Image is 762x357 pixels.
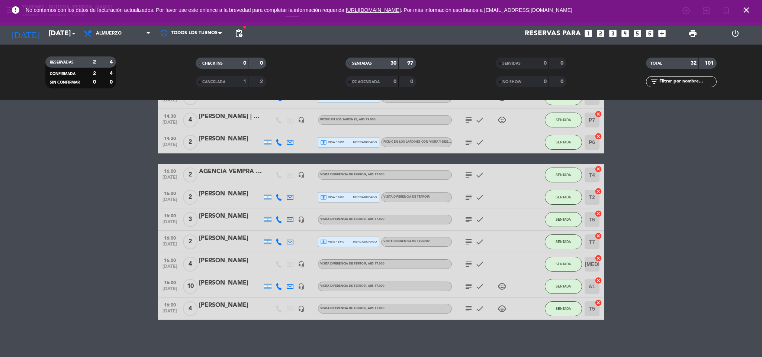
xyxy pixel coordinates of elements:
span: VISITA DIFERENCIA DE TERROIR [383,240,430,243]
strong: 32 [691,61,697,66]
span: VISITA DIFERENCIA DE TERROIR [320,285,385,288]
span: 10 [183,279,197,294]
strong: 4 [110,71,114,76]
span: visa * 2600 [320,194,344,201]
span: [DATE] [161,309,179,317]
span: SERVIDAS [502,62,521,65]
span: 16:00 [161,211,179,220]
strong: 2 [93,71,96,76]
button: SENTADA [545,168,582,182]
span: VISITA DIFERENCIA DE TERROIR [320,173,385,176]
i: check [475,282,484,291]
i: check [475,260,484,269]
i: subject [464,138,473,147]
div: [PERSON_NAME] [199,211,262,221]
i: subject [464,260,473,269]
span: [DATE] [161,197,179,206]
span: SENTADA [556,284,571,288]
i: cancel [595,165,602,173]
span: 16:00 [161,300,179,309]
span: mercadopago [353,140,377,145]
span: [DATE] [161,264,179,273]
i: child_care [498,116,507,124]
span: SENTADA [556,195,571,199]
i: headset_mic [298,117,305,123]
span: mercadopago [353,239,377,244]
i: close [742,6,751,14]
div: [PERSON_NAME] [199,278,262,288]
span: [DATE] [161,98,179,106]
i: subject [464,282,473,291]
strong: 1 [243,79,246,84]
span: SENTADA [556,306,571,311]
button: SENTADA [545,301,582,316]
i: check [475,215,484,224]
span: visa * 1440 [320,238,344,245]
div: [PERSON_NAME] [199,256,262,266]
span: SENTADA [556,173,571,177]
span: 2 [183,190,197,205]
span: [DATE] [161,242,179,250]
button: SENTADA [545,212,582,227]
span: , ARS 17.000 [366,218,385,221]
strong: 0 [93,79,96,85]
span: SIN CONFIRMAR [50,81,80,84]
span: VISITA DIFERENCIA DE TERROIR [320,218,385,221]
span: CONFIRMADA [50,72,75,76]
span: print [688,29,697,38]
span: SENTADAS [352,62,372,65]
input: Filtrar por nombre... [659,78,716,86]
span: 2 [183,168,197,182]
strong: 97 [407,61,415,66]
i: check [475,237,484,246]
span: 2 [183,135,197,150]
span: SENTADA [556,140,571,144]
strong: 4 [110,59,114,65]
i: cancel [595,277,602,284]
strong: 0 [560,61,565,66]
span: SENTADA [556,217,571,221]
a: . Por más información escríbanos a [EMAIL_ADDRESS][DOMAIN_NAME] [401,7,572,13]
strong: 2 [93,59,96,65]
strong: 0 [560,79,565,84]
i: cancel [595,133,602,140]
span: , ARS 17.000 [366,285,385,288]
i: looks_5 [633,29,642,38]
strong: 0 [410,79,415,84]
strong: 0 [260,61,264,66]
strong: 0 [110,79,114,85]
span: 16:00 [161,233,179,242]
button: SENTADA [545,135,582,150]
span: 16:00 [161,256,179,264]
i: cancel [595,210,602,217]
i: local_atm [320,194,327,201]
span: 4 [183,257,197,272]
span: 2 [183,234,197,249]
div: [PERSON_NAME] [199,134,262,144]
span: 4 [183,113,197,127]
i: headset_mic [298,172,305,178]
i: cancel [595,110,602,118]
i: child_care [498,304,507,313]
span: , ARS 17.000 [366,173,385,176]
span: 14:30 [161,134,179,142]
span: 16:00 [161,189,179,197]
span: VISITA DIFERENCIA DE TERROIR [320,307,385,310]
button: SENTADA [545,257,582,272]
span: [DATE] [161,142,179,151]
i: check [475,138,484,147]
span: SENTADA [556,118,571,122]
strong: 0 [544,79,547,84]
i: looks_two [596,29,605,38]
i: looks_4 [620,29,630,38]
i: check [475,116,484,124]
div: [PERSON_NAME] | LIVING [199,112,262,121]
span: fiber_manual_record [242,25,247,29]
span: [DATE] [161,120,179,129]
button: SENTADA [545,190,582,205]
a: [URL][DOMAIN_NAME] [346,7,401,13]
div: [PERSON_NAME] [199,189,262,199]
span: SENTADA [556,240,571,244]
span: mercadopago [353,195,377,199]
strong: 0 [243,61,246,66]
